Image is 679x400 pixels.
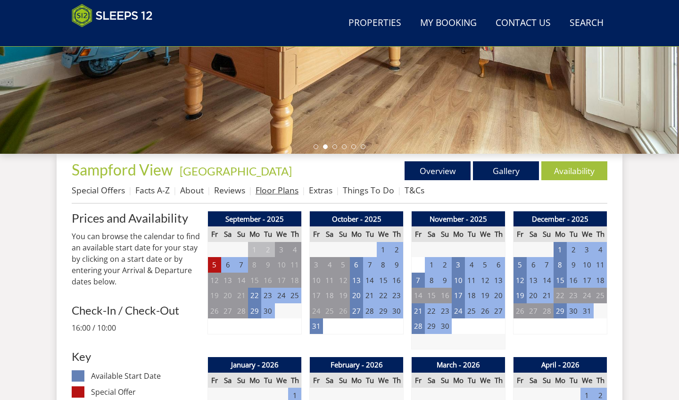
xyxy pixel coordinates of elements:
th: We [479,226,492,242]
td: 29 [425,318,438,334]
p: 16:00 / 10:00 [72,322,200,333]
td: 2 [261,242,274,258]
td: 13 [527,273,540,288]
td: 10 [452,273,465,288]
td: 13 [221,273,234,288]
td: 11 [465,273,478,288]
th: Su [438,226,451,242]
td: 29 [377,303,390,319]
td: 9 [438,273,451,288]
td: 27 [527,303,540,319]
th: Sa [425,373,438,388]
td: 17 [275,273,288,288]
th: Fr [412,226,425,242]
th: Th [492,373,505,388]
p: You can browse the calendar to find an available start date for your stay by clicking on a start ... [72,231,200,287]
th: We [479,373,492,388]
td: 16 [438,288,451,303]
td: 1 [554,242,567,258]
th: We [275,226,288,242]
h3: Key [72,350,200,363]
dd: Available Start Date [91,370,200,382]
td: 12 [479,273,492,288]
td: 31 [310,318,323,334]
td: 1 [377,242,390,258]
td: 19 [336,288,349,303]
td: 6 [221,257,234,273]
th: Mo [350,373,363,388]
td: 30 [390,303,403,319]
th: Th [594,226,607,242]
th: Sa [323,373,336,388]
th: Th [492,226,505,242]
iframe: Customer reviews powered by Trustpilot [67,33,166,41]
th: Mo [554,226,567,242]
th: Su [336,373,349,388]
td: 10 [275,257,288,273]
td: 15 [425,288,438,303]
th: Th [288,226,301,242]
th: Fr [513,226,527,242]
td: 26 [479,303,492,319]
a: Prices and Availability [72,211,200,225]
td: 27 [221,303,234,319]
th: Su [540,226,553,242]
a: Special Offers [72,184,125,196]
td: 17 [580,273,594,288]
td: 22 [425,303,438,319]
td: 24 [580,288,594,303]
td: 3 [275,242,288,258]
td: 31 [580,303,594,319]
td: 23 [438,303,451,319]
td: 12 [208,273,221,288]
th: Fr [208,226,221,242]
th: Su [540,373,553,388]
th: Sa [425,226,438,242]
td: 17 [310,288,323,303]
td: 7 [234,257,248,273]
th: Th [288,373,301,388]
td: 14 [363,273,376,288]
td: 8 [377,257,390,273]
th: Tu [465,226,478,242]
th: Tu [363,373,376,388]
td: 24 [310,303,323,319]
th: Tu [261,373,274,388]
td: 2 [390,242,403,258]
td: 24 [275,288,288,303]
a: Overview [405,161,471,180]
td: 4 [288,242,301,258]
td: 16 [567,273,580,288]
th: We [377,226,390,242]
td: 20 [492,288,505,303]
td: 10 [310,273,323,288]
td: 19 [479,288,492,303]
a: Things To Do [343,184,394,196]
td: 9 [261,257,274,273]
th: Th [390,373,403,388]
td: 9 [390,257,403,273]
td: 30 [261,303,274,319]
th: We [580,373,594,388]
td: 1 [425,257,438,273]
td: 6 [527,257,540,273]
td: 30 [438,318,451,334]
th: Mo [350,226,363,242]
th: Tu [261,226,274,242]
th: Th [594,373,607,388]
td: 19 [513,288,527,303]
a: Contact Us [492,13,555,34]
span: - [176,164,292,178]
a: Properties [345,13,405,34]
td: 14 [540,273,553,288]
td: 6 [350,257,363,273]
td: 7 [540,257,553,273]
th: Sa [221,226,234,242]
th: Tu [567,226,580,242]
td: 7 [363,257,376,273]
td: 30 [567,303,580,319]
td: 27 [492,303,505,319]
td: 20 [527,288,540,303]
th: April - 2026 [513,357,607,373]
